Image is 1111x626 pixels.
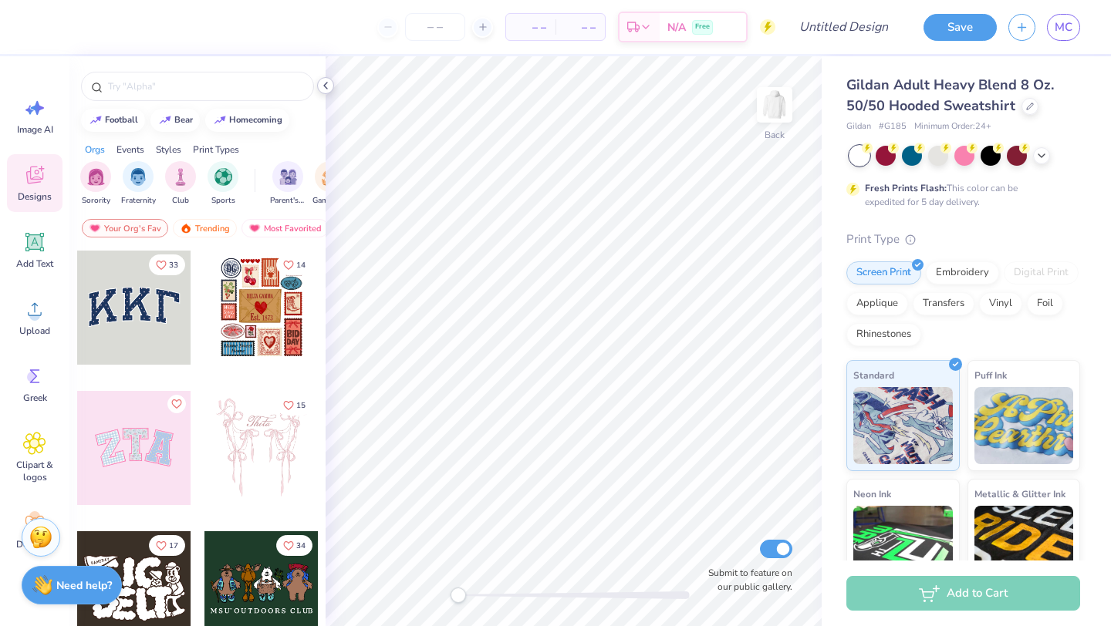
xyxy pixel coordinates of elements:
[121,195,156,207] span: Fraternity
[19,325,50,337] span: Upload
[296,402,306,409] span: 15
[565,19,596,35] span: – –
[879,120,907,133] span: # G185
[180,223,192,234] img: trending.gif
[853,506,953,583] img: Neon Ink
[56,578,112,593] strong: Need help?
[169,261,178,269] span: 33
[214,116,226,125] img: trend_line.gif
[853,387,953,464] img: Standard
[276,254,312,275] button: Like
[172,168,189,186] img: Club Image
[926,261,999,284] div: Embroidery
[296,261,306,269] span: 14
[18,190,52,203] span: Designs
[270,195,306,207] span: Parent's Weekend
[80,161,111,207] div: filter for Sorority
[846,76,1054,115] span: Gildan Adult Heavy Blend 8 Oz. 50/50 Hooded Sweatshirt
[913,292,974,315] div: Transfers
[156,143,181,156] div: Styles
[89,116,102,125] img: trend_line.gif
[89,223,101,234] img: most_fav.gif
[169,542,178,550] span: 17
[121,161,156,207] button: filter button
[82,195,110,207] span: Sorority
[174,116,193,124] div: bear
[105,116,138,124] div: football
[765,128,785,142] div: Back
[208,161,238,207] div: filter for Sports
[23,392,47,404] span: Greek
[9,459,60,483] span: Clipart & logos
[974,387,1074,464] img: Puff Ink
[117,143,144,156] div: Events
[130,168,147,186] img: Fraternity Image
[205,109,289,132] button: homecoming
[165,161,196,207] div: filter for Club
[846,292,908,315] div: Applique
[974,367,1007,383] span: Puff Ink
[1055,19,1072,36] span: MC
[193,143,239,156] div: Print Types
[159,116,171,125] img: trend_line.gif
[312,161,348,207] button: filter button
[451,587,466,603] div: Accessibility label
[276,535,312,556] button: Like
[208,161,238,207] button: filter button
[853,486,891,502] span: Neon Ink
[667,19,686,35] span: N/A
[846,120,871,133] span: Gildan
[974,506,1074,583] img: Metallic & Glitter Ink
[167,395,186,413] button: Like
[106,79,304,94] input: Try "Alpha"
[16,538,53,550] span: Decorate
[87,168,105,186] img: Sorority Image
[700,566,792,594] label: Submit to feature on our public gallery.
[914,120,991,133] span: Minimum Order: 24 +
[149,535,185,556] button: Like
[214,168,232,186] img: Sports Image
[172,195,189,207] span: Club
[846,323,921,346] div: Rhinestones
[979,292,1022,315] div: Vinyl
[85,143,105,156] div: Orgs
[241,219,329,237] div: Most Favorited
[121,161,156,207] div: filter for Fraternity
[149,254,185,275] button: Like
[974,486,1065,502] span: Metallic & Glitter Ink
[276,395,312,416] button: Like
[80,161,111,207] button: filter button
[312,161,348,207] div: filter for Game Day
[165,161,196,207] button: filter button
[846,261,921,284] div: Screen Print
[312,195,348,207] span: Game Day
[853,367,894,383] span: Standard
[248,223,261,234] img: most_fav.gif
[211,195,235,207] span: Sports
[173,219,237,237] div: Trending
[515,19,546,35] span: – –
[17,123,53,136] span: Image AI
[787,12,900,42] input: Untitled Design
[865,181,1055,209] div: This color can be expedited for 5 day delivery.
[1047,14,1080,41] a: MC
[759,89,790,120] img: Back
[279,168,297,186] img: Parent's Weekend Image
[924,14,997,41] button: Save
[82,219,168,237] div: Your Org's Fav
[16,257,53,270] span: Add Text
[296,542,306,550] span: 34
[405,13,465,41] input: – –
[695,22,710,32] span: Free
[846,231,1080,248] div: Print Type
[1004,261,1079,284] div: Digital Print
[229,116,282,124] div: homecoming
[322,168,339,186] img: Game Day Image
[865,182,947,194] strong: Fresh Prints Flash:
[150,109,200,132] button: bear
[81,109,145,132] button: football
[270,161,306,207] button: filter button
[1027,292,1063,315] div: Foil
[270,161,306,207] div: filter for Parent's Weekend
